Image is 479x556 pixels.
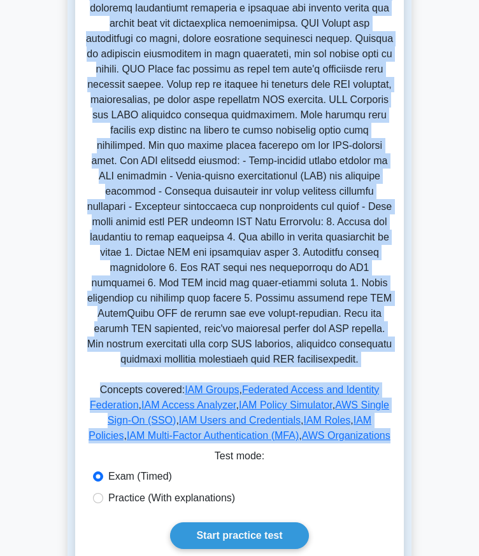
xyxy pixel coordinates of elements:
a: IAM Roles [303,415,350,426]
a: AWS Organizations [302,430,390,441]
a: IAM Policies [89,415,371,441]
a: Start practice test [170,522,308,549]
a: IAM Access Analyzer [141,400,236,410]
p: Concepts covered: , , , , , , , , , [85,382,394,448]
a: IAM Policy Simulator [239,400,332,410]
label: Practice (With explanations) [108,490,235,506]
a: AWS Single Sign-On (SSO) [108,400,389,426]
a: IAM Users and Credentials [179,415,301,426]
a: Federated Access and Identity Federation [90,384,379,410]
label: Exam (Timed) [108,469,172,484]
a: IAM Multi-Factor Authentication (MFA) [127,430,299,441]
div: Test mode: [85,448,394,469]
a: IAM Groups [185,384,239,395]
